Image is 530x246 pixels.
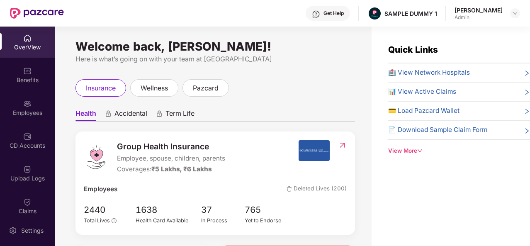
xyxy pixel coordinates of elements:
[287,184,347,194] span: Deleted Lives (200)
[201,203,245,217] span: 37
[369,7,381,19] img: Pazcare_Alternative_logo-01-01.png
[524,88,530,97] span: right
[117,153,225,163] span: Employee, spouse, children, parents
[23,34,32,42] img: svg+xml;base64,PHN2ZyBpZD0iSG9tZSIgeG1sbnM9Imh0dHA6Ly93d3cudzMub3JnLzIwMDAvc3ZnIiB3aWR0aD0iMjAiIG...
[84,145,109,170] img: logo
[388,44,438,55] span: Quick Links
[112,218,116,223] span: info-circle
[193,83,219,93] span: pazcard
[136,217,201,225] div: Health Card Available
[75,109,96,121] span: Health
[388,146,530,155] div: View More
[338,141,347,149] img: RedirectIcon
[23,165,32,173] img: svg+xml;base64,PHN2ZyBpZD0iVXBsb2FkX0xvZ3MiIGRhdGEtbmFtZT0iVXBsb2FkIExvZ3MiIHhtbG5zPSJodHRwOi8vd3...
[84,217,110,224] span: Total Lives
[86,83,116,93] span: insurance
[299,140,330,161] img: insurerIcon
[23,198,32,206] img: svg+xml;base64,PHN2ZyBpZD0iQ2xhaW0iIHhtbG5zPSJodHRwOi8vd3d3LnczLm9yZy8yMDAwL3N2ZyIgd2lkdGg9IjIwIi...
[75,43,355,50] div: Welcome back, [PERSON_NAME]!
[388,106,459,116] span: 💳 Load Pazcard Wallet
[388,125,487,135] span: 📄 Download Sample Claim Form
[417,148,423,153] span: down
[136,203,201,217] span: 1638
[23,67,32,75] img: svg+xml;base64,PHN2ZyBpZD0iQmVuZWZpdHMiIHhtbG5zPSJodHRwOi8vd3d3LnczLm9yZy8yMDAwL3N2ZyIgd2lkdGg9Ij...
[245,217,289,225] div: Yet to Endorse
[455,14,503,21] div: Admin
[384,10,437,17] div: SAMPLE DUMMY 1
[287,186,292,192] img: deleteIcon
[323,10,344,17] div: Get Help
[23,100,32,108] img: svg+xml;base64,PHN2ZyBpZD0iRW1wbG95ZWVzIiB4bWxucz0iaHR0cDovL3d3dy53My5vcmcvMjAwMC9zdmciIHdpZHRoPS...
[524,69,530,78] span: right
[84,184,117,194] span: Employees
[201,217,245,225] div: In Process
[245,203,289,217] span: 765
[9,227,17,235] img: svg+xml;base64,PHN2ZyBpZD0iU2V0dGluZy0yMHgyMCIgeG1sbnM9Imh0dHA6Ly93d3cudzMub3JnLzIwMDAvc3ZnIiB3aW...
[105,110,112,117] div: animation
[151,165,212,173] span: ₹5 Lakhs, ₹6 Lakhs
[23,132,32,141] img: svg+xml;base64,PHN2ZyBpZD0iQ0RfQWNjb3VudHMiIGRhdGEtbmFtZT0iQ0QgQWNjb3VudHMiIHhtbG5zPSJodHRwOi8vd3...
[156,110,163,117] div: animation
[10,8,64,19] img: New Pazcare Logo
[524,127,530,135] span: right
[165,109,194,121] span: Term Life
[512,10,518,17] img: svg+xml;base64,PHN2ZyBpZD0iRHJvcGRvd24tMzJ4MzIiIHhtbG5zPSJodHRwOi8vd3d3LnczLm9yZy8yMDAwL3N2ZyIgd2...
[19,227,46,235] div: Settings
[455,6,503,14] div: [PERSON_NAME]
[114,109,147,121] span: Accidental
[117,140,225,153] span: Group Health Insurance
[84,203,117,217] span: 2440
[524,107,530,116] span: right
[388,87,456,97] span: 📊 View Active Claims
[117,164,225,174] div: Coverages:
[75,54,355,64] div: Here is what’s going on with your team at [GEOGRAPHIC_DATA]
[388,68,470,78] span: 🏥 View Network Hospitals
[141,83,168,93] span: wellness
[312,10,320,18] img: svg+xml;base64,PHN2ZyBpZD0iSGVscC0zMngzMiIgeG1sbnM9Imh0dHA6Ly93d3cudzMub3JnLzIwMDAvc3ZnIiB3aWR0aD...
